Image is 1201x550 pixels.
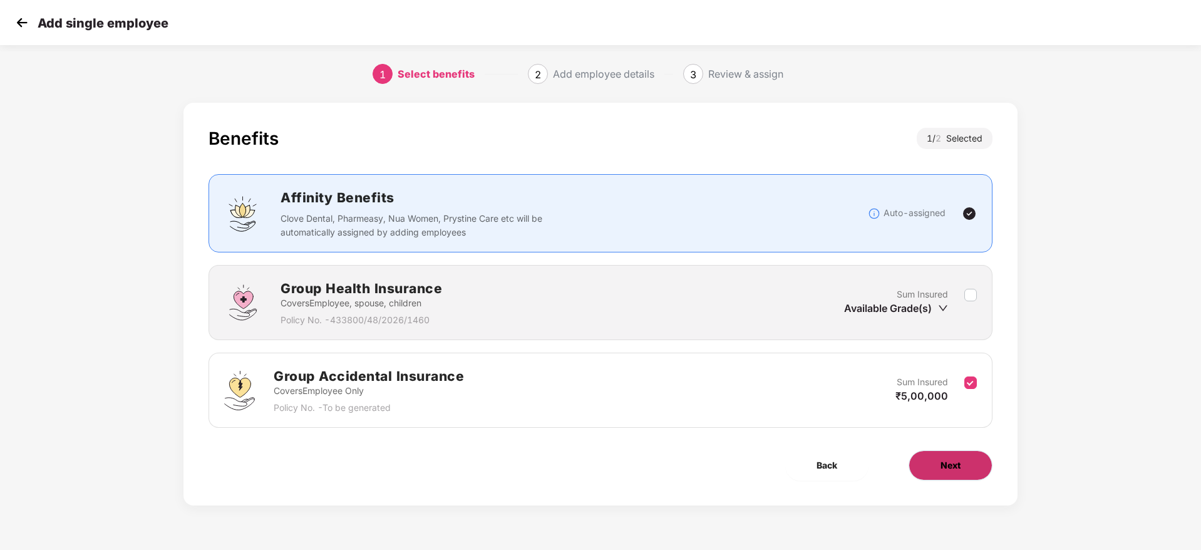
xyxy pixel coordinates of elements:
[274,401,464,415] p: Policy No. - To be generated
[844,301,948,315] div: Available Grade(s)
[895,390,948,402] span: ₹5,00,000
[708,64,783,84] div: Review & assign
[785,450,869,480] button: Back
[962,206,977,221] img: svg+xml;base64,PHN2ZyBpZD0iVGljay0yNHgyNCIgeG1sbnM9Imh0dHA6Ly93d3cudzMub3JnLzIwMDAvc3ZnIiB3aWR0aD...
[897,375,948,389] p: Sum Insured
[224,371,255,410] img: svg+xml;base64,PHN2ZyB4bWxucz0iaHR0cDovL3d3dy53My5vcmcvMjAwMC9zdmciIHdpZHRoPSI0OS4zMjEiIGhlaWdodD...
[281,212,550,239] p: Clove Dental, Pharmeasy, Nua Women, Prystine Care etc will be automatically assigned by adding em...
[690,68,696,81] span: 3
[938,303,948,313] span: down
[868,207,880,220] img: svg+xml;base64,PHN2ZyBpZD0iSW5mb18tXzMyeDMyIiBkYXRhLW5hbWU9IkluZm8gLSAzMngzMiIgeG1sbnM9Imh0dHA6Ly...
[13,13,31,32] img: svg+xml;base64,PHN2ZyB4bWxucz0iaHR0cDovL3d3dy53My5vcmcvMjAwMC9zdmciIHdpZHRoPSIzMCIgaGVpZ2h0PSIzMC...
[379,68,386,81] span: 1
[281,187,730,208] h2: Affinity Benefits
[817,459,837,472] span: Back
[38,16,168,31] p: Add single employee
[224,284,262,321] img: svg+xml;base64,PHN2ZyBpZD0iR3JvdXBfSGVhbHRoX0luc3VyYW5jZSIgZGF0YS1uYW1lPSJHcm91cCBIZWFsdGggSW5zdX...
[936,133,946,143] span: 2
[535,68,541,81] span: 2
[281,296,442,310] p: Covers Employee, spouse, children
[281,278,442,299] h2: Group Health Insurance
[553,64,654,84] div: Add employee details
[274,366,464,387] h2: Group Accidental Insurance
[209,128,279,149] div: Benefits
[884,206,946,220] p: Auto-assigned
[897,288,948,301] p: Sum Insured
[398,64,475,84] div: Select benefits
[941,459,961,472] span: Next
[909,450,992,480] button: Next
[917,128,992,149] div: 1 / Selected
[224,195,262,232] img: svg+xml;base64,PHN2ZyBpZD0iQWZmaW5pdHlfQmVuZWZpdHMiIGRhdGEtbmFtZT0iQWZmaW5pdHkgQmVuZWZpdHMiIHhtbG...
[281,313,442,327] p: Policy No. - 433800/48/2026/1460
[274,384,464,398] p: Covers Employee Only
